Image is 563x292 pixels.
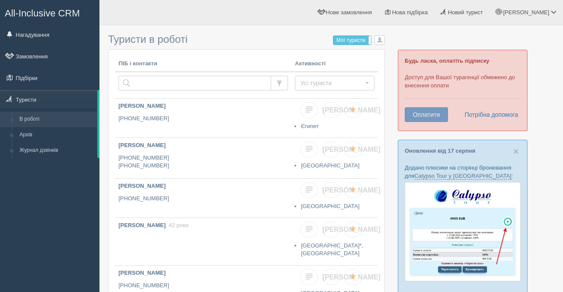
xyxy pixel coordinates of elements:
[115,99,291,138] a: [PERSON_NAME] [PHONE_NUMBER]
[322,182,340,198] a: [PERSON_NAME]
[326,9,372,16] span: Нове замовлення
[513,147,518,156] button: Close
[405,164,521,180] p: Додано плюсики на сторінці бронювання для :
[16,143,97,158] a: Журнал дзвінків
[5,8,80,19] span: All-Inclusive CRM
[414,173,512,180] a: Calypso Tour у [GEOGRAPHIC_DATA]
[301,242,363,257] a: [GEOGRAPHIC_DATA]*, [GEOGRAPHIC_DATA]
[301,203,359,209] a: [GEOGRAPHIC_DATA]
[118,103,166,109] b: [PERSON_NAME]
[398,50,528,131] div: Доступ для Вашої турагенції обмежено до внесення оплати
[322,221,340,237] a: [PERSON_NAME]
[118,195,288,203] p: [PHONE_NUMBER]
[322,102,340,118] a: [PERSON_NAME]
[118,154,288,170] p: [PHONE_NUMBER] [PHONE_NUMBER]
[16,127,97,143] a: Архів
[459,107,518,122] a: Потрібна допомога
[115,56,291,72] th: ПІБ і контакти
[166,222,189,228] span: , 42 роки
[301,162,359,169] a: [GEOGRAPHIC_DATA]
[108,33,188,45] span: Туристи в роботі
[295,76,374,90] button: Усі туристи
[405,182,521,281] img: calypso-tour-proposal-crm-for-travel-agency.jpg
[115,218,291,265] a: [PERSON_NAME], 42 роки
[513,146,518,156] span: ×
[333,36,371,45] label: Мої туристи
[118,183,166,189] b: [PERSON_NAME]
[405,148,475,154] a: Оновлення від 17 серпня
[118,115,288,123] p: [PHONE_NUMBER]
[323,226,381,233] span: [PERSON_NAME]
[118,270,166,276] b: [PERSON_NAME]
[301,123,319,129] a: Єгипет
[392,9,428,16] span: Нова підбірка
[322,269,340,285] a: [PERSON_NAME]
[16,112,97,127] a: В роботі
[323,146,381,153] span: [PERSON_NAME]
[301,79,363,87] span: Усі туристи
[115,138,291,178] a: [PERSON_NAME] [PHONE_NUMBER][PHONE_NUMBER]
[322,141,340,157] a: [PERSON_NAME]
[323,273,381,281] span: [PERSON_NAME]
[405,58,489,64] b: Будь ласка, оплатіть підписку
[323,186,381,194] span: [PERSON_NAME]
[503,9,549,16] span: [PERSON_NAME]
[405,107,448,122] button: Оплатити
[115,179,291,218] a: [PERSON_NAME] [PHONE_NUMBER]
[118,222,166,228] b: [PERSON_NAME]
[323,106,381,114] span: [PERSON_NAME]
[118,282,288,290] p: [PHONE_NUMBER]
[118,76,271,90] input: Пошук за ПІБ, паспортом або контактами
[118,142,166,148] b: [PERSON_NAME]
[291,56,378,72] th: Активності
[0,0,99,24] a: All-Inclusive CRM
[448,9,483,16] span: Новий турист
